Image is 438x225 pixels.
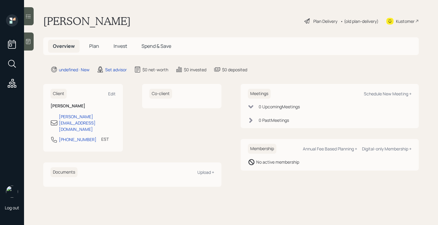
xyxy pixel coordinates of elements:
[6,186,18,198] img: retirable_logo.png
[362,146,412,152] div: Digital-only Membership +
[59,136,96,143] div: [PHONE_NUMBER]
[259,103,300,110] div: 0 Upcoming Meeting s
[248,144,276,154] h6: Membership
[101,136,109,142] div: EST
[222,66,247,73] div: $0 deposited
[50,167,78,177] h6: Documents
[197,169,214,175] div: Upload +
[59,66,90,73] div: undefined · New
[59,113,116,132] div: [PERSON_NAME][EMAIL_ADDRESS][DOMAIN_NAME]
[89,43,99,49] span: Plan
[142,66,168,73] div: $0 net-worth
[50,89,67,99] h6: Client
[149,89,172,99] h6: Co-client
[43,14,131,28] h1: [PERSON_NAME]
[396,18,415,24] div: Kustomer
[259,117,289,123] div: 0 Past Meeting s
[50,103,116,109] h6: [PERSON_NAME]
[5,205,19,211] div: Log out
[105,66,127,73] div: Set advisor
[340,18,379,24] div: • (old plan-delivery)
[303,146,357,152] div: Annual Fee Based Planning +
[108,91,116,97] div: Edit
[53,43,75,49] span: Overview
[184,66,206,73] div: $0 invested
[141,43,171,49] span: Spend & Save
[364,91,412,97] div: Schedule New Meeting +
[313,18,337,24] div: Plan Delivery
[256,159,299,165] div: No active membership
[248,89,271,99] h6: Meetings
[114,43,127,49] span: Invest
